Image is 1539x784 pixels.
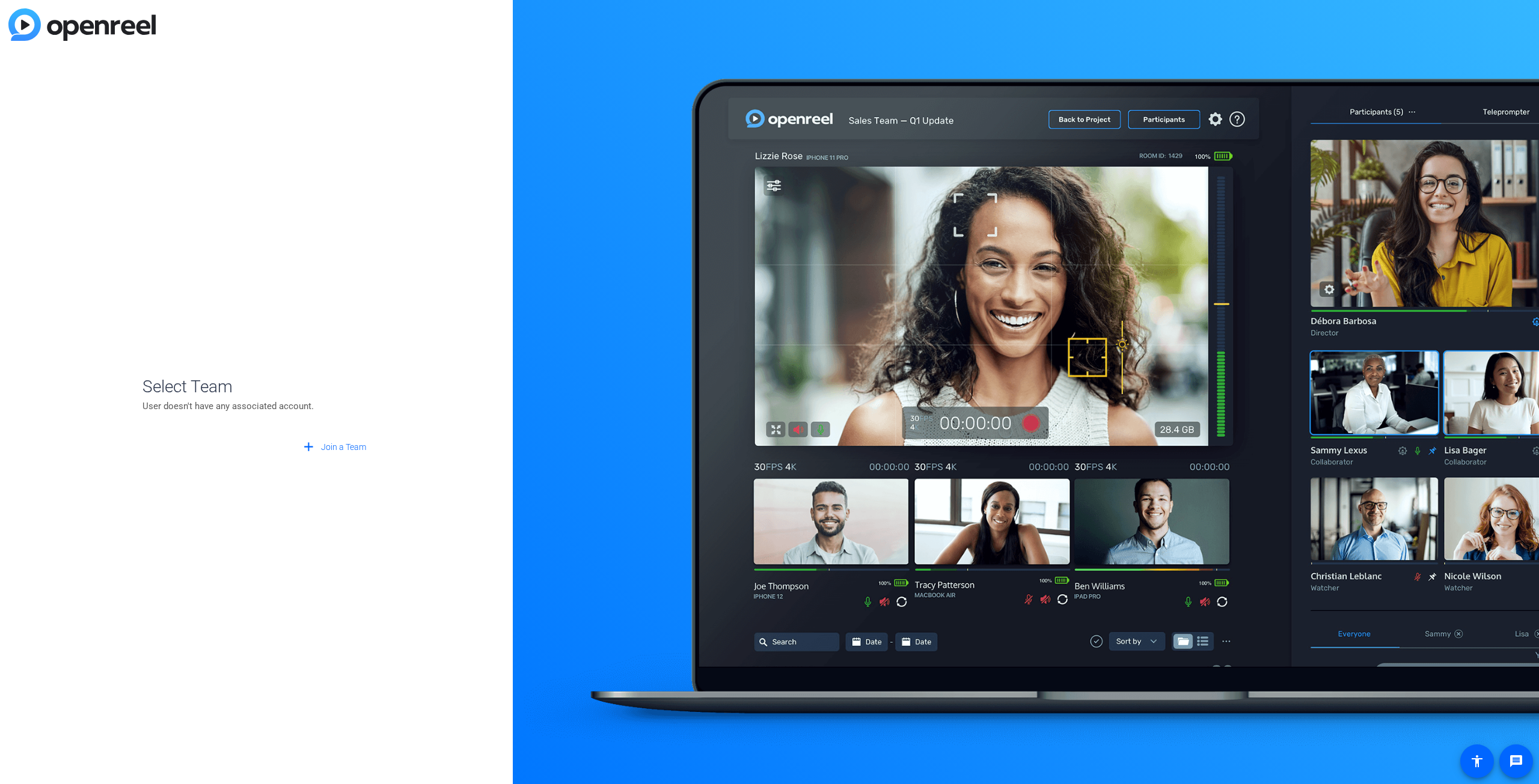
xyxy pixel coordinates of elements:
[8,8,156,41] img: blue-gradient.svg
[296,436,371,458] button: Join a Team
[142,374,371,400] span: Select Team
[321,441,366,454] span: Join a Team
[301,440,316,455] mat-icon: add
[142,400,371,413] p: User doesn't have any associated account.
[1509,754,1523,768] mat-icon: message
[1470,754,1484,768] mat-icon: accessibility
